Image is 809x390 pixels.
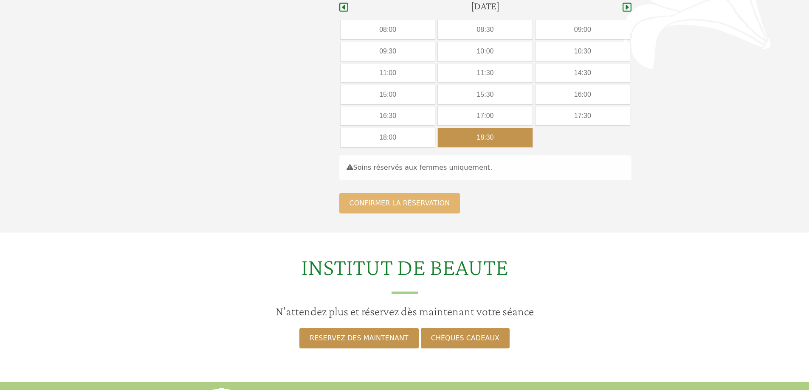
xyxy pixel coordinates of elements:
div: 10:00 [438,42,532,61]
div: 08:00 [341,20,435,39]
div: 18:00 [341,128,435,147]
div: 16:30 [341,107,435,125]
div: 11:30 [438,64,532,82]
div: 09:30 [341,42,435,61]
h2: INSTITUT DE BEAUTE [5,253,804,294]
div: 17:30 [536,107,630,125]
div: 15:30 [438,85,532,104]
div: 16:00 [536,85,630,104]
div: 09:00 [536,20,630,39]
div: 18:30 [438,128,532,147]
div: 15:00 [341,85,435,104]
div: 17:00 [438,107,532,125]
div: 10:30 [536,42,630,61]
a: RESERVEZ DES MAINTENANT [299,328,418,348]
div: 08:30 [438,20,532,39]
h3: N’attendez plus et réservez dès maintenant votre séance [5,304,804,319]
div: 11:00 [341,64,435,82]
div: 14:30 [536,64,630,82]
a: CHÈQUES CADEAUX [421,328,510,348]
div: Soins réservés aux femmes uniquement. [339,155,631,180]
button: Confirmer la réservation [339,193,460,213]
